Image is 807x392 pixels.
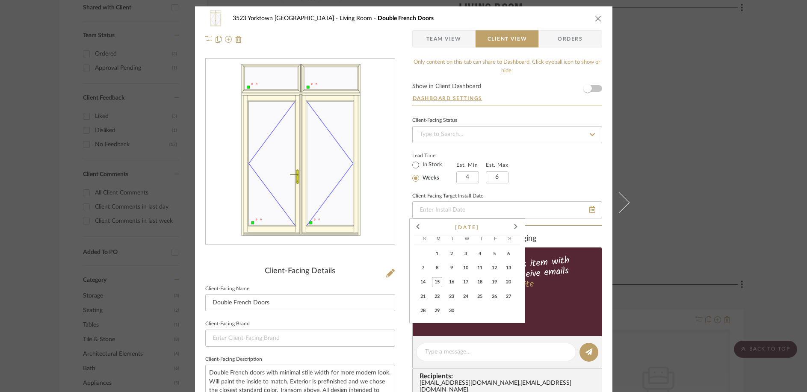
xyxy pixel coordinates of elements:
[488,291,503,305] button: September 26, 2025
[432,248,446,262] button: September 1, 2025
[446,277,457,287] span: 16
[488,30,527,47] span: Client View
[205,357,262,362] label: Client-Facing Description
[475,249,485,259] span: 4
[418,263,428,273] span: 7
[432,305,446,319] button: September 29, 2025
[205,287,249,291] label: Client-Facing Name
[488,262,503,276] button: September 12, 2025
[432,249,442,259] span: 1
[456,162,478,168] label: Est. Min
[412,201,602,218] input: Enter Install Date
[432,291,446,305] button: September 22, 2025
[446,305,460,319] button: September 30, 2025
[432,306,442,316] span: 29
[205,322,250,326] label: Client-Facing Brand
[423,236,426,241] span: S
[446,262,460,276] button: September 9, 2025
[417,277,432,291] button: September 14, 2025
[451,236,454,241] span: T
[418,292,428,302] span: 21
[480,236,483,241] span: T
[446,306,457,316] span: 30
[455,223,479,232] span: [DATE]
[503,249,514,259] span: 6
[412,194,483,198] label: Client-Facing Target Install Date
[432,262,446,276] button: September 8, 2025
[503,277,517,291] button: September 20, 2025
[503,291,517,305] button: September 27, 2025
[421,161,442,169] label: In Stock
[446,249,457,259] span: 2
[461,263,471,273] span: 10
[475,263,485,273] span: 11
[225,59,375,245] img: 4ae05bdb-ba3d-49c3-82bd-53c8e369149b_436x436.jpg
[432,277,442,287] span: 15
[446,248,460,262] button: September 2, 2025
[474,262,488,276] button: September 11, 2025
[594,15,602,22] button: close
[488,248,503,262] button: September 5, 2025
[421,174,439,182] label: Weeks
[461,249,471,259] span: 3
[446,263,457,273] span: 9
[426,30,461,47] span: Team View
[489,263,500,273] span: 12
[420,372,598,380] span: Recipients:
[486,162,508,168] label: Est. Max
[489,292,500,302] span: 26
[418,277,428,287] span: 14
[475,292,485,302] span: 25
[432,292,442,302] span: 22
[460,277,474,291] button: September 17, 2025
[474,248,488,262] button: September 4, 2025
[437,236,440,241] span: M
[206,59,395,245] div: 0
[503,248,517,262] button: September 6, 2025
[412,118,457,123] div: Client-Facing Status
[489,249,500,259] span: 5
[503,262,517,276] button: September 13, 2025
[461,277,471,287] span: 17
[446,292,457,302] span: 23
[340,15,378,21] span: Living Room
[432,263,442,273] span: 8
[503,277,514,287] span: 20
[503,292,514,302] span: 27
[508,236,511,241] span: S
[432,277,446,291] button: September 15, 2025
[205,330,395,347] input: Enter Client-Facing Brand
[446,291,460,305] button: September 23, 2025
[378,15,434,21] span: Double French Doors
[417,305,432,319] button: September 28, 2025
[474,291,488,305] button: September 25, 2025
[233,15,340,21] span: 3523 Yorktown [GEOGRAPHIC_DATA]
[503,263,514,273] span: 13
[460,262,474,276] button: September 10, 2025
[412,152,456,159] label: Lead Time
[412,159,456,183] mat-radio-group: Select item type
[412,94,483,102] button: Dashboard Settings
[418,306,428,316] span: 28
[474,277,488,291] button: September 18, 2025
[475,277,485,287] span: 18
[494,236,497,241] span: F
[446,277,460,291] button: September 16, 2025
[412,58,602,75] div: Only content on this tab can share to Dashboard. Click eyeball icon to show or hide.
[465,236,469,241] span: W
[488,277,503,291] button: September 19, 2025
[461,292,471,302] span: 24
[205,10,226,27] img: 4ae05bdb-ba3d-49c3-82bd-53c8e369149b_48x40.jpg
[460,248,474,262] button: September 3, 2025
[417,291,432,305] button: September 21, 2025
[412,126,602,143] input: Type to Search…
[548,30,592,47] span: Orders
[417,262,432,276] button: September 7, 2025
[489,277,500,287] span: 19
[205,294,395,311] input: Enter Client-Facing Item Name
[460,291,474,305] button: September 24, 2025
[235,36,242,43] img: Remove from project
[205,267,395,276] div: Client-Facing Details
